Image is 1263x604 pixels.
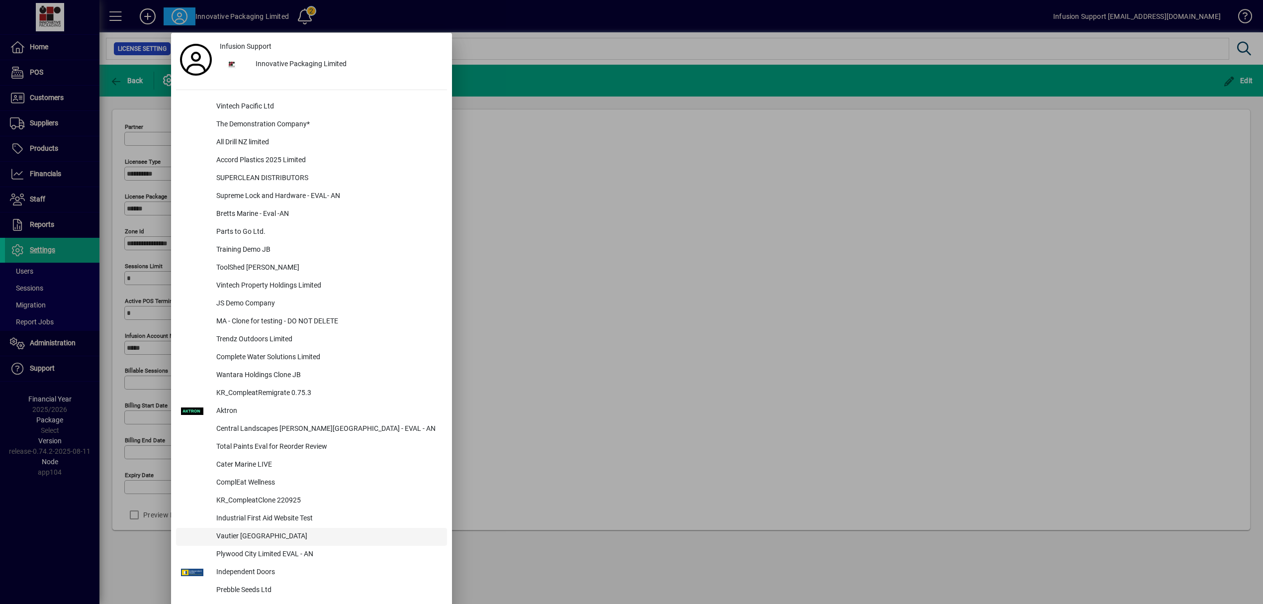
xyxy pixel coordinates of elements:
[208,98,447,116] div: Vintech Pacific Ltd
[208,403,447,420] div: Aktron
[176,528,447,546] button: Vautier [GEOGRAPHIC_DATA]
[208,259,447,277] div: ToolShed [PERSON_NAME]
[176,438,447,456] button: Total Paints Eval for Reorder Review
[208,582,447,600] div: Prebble Seeds Ltd
[176,510,447,528] button: Industrial First Aid Website Test
[208,170,447,188] div: SUPERCLEAN DISTRIBUTORS
[208,241,447,259] div: Training Demo JB
[208,474,447,492] div: ComplEat Wellness
[176,116,447,134] button: The Demonstration Company*
[208,116,447,134] div: The Demonstration Company*
[176,223,447,241] button: Parts to Go Ltd.
[176,349,447,367] button: Complete Water Solutions Limited
[208,205,447,223] div: Bretts Marine - Eval -AN
[208,295,447,313] div: JS Demo Company
[208,420,447,438] div: Central Landscapes [PERSON_NAME][GEOGRAPHIC_DATA] - EVAL - AN
[208,564,447,582] div: Independent Doors
[220,41,271,52] span: Infusion Support
[208,313,447,331] div: MA - Clone for testing - DO NOT DELETE
[208,349,447,367] div: Complete Water Solutions Limited
[208,134,447,152] div: All Drill NZ limited
[208,492,447,510] div: KR_CompleatClone 220925
[176,313,447,331] button: MA - Clone for testing - DO NOT DELETE
[208,528,447,546] div: Vautier [GEOGRAPHIC_DATA]
[176,582,447,600] button: Prebble Seeds Ltd
[216,38,447,56] a: Infusion Support
[208,546,447,564] div: Plywood City Limited EVAL - AN
[208,331,447,349] div: Trendz Outdoors Limited
[216,56,447,74] button: Innovative Packaging Limited
[176,420,447,438] button: Central Landscapes [PERSON_NAME][GEOGRAPHIC_DATA] - EVAL - AN
[208,510,447,528] div: Industrial First Aid Website Test
[176,98,447,116] button: Vintech Pacific Ltd
[176,474,447,492] button: ComplEat Wellness
[208,385,447,403] div: KR_CompleatRemigrate 0.75.3
[208,152,447,170] div: Accord Plastics 2025 Limited
[208,277,447,295] div: Vintech Property Holdings Limited
[176,205,447,223] button: Bretts Marine - Eval -AN
[176,51,216,69] a: Profile
[208,438,447,456] div: Total Paints Eval for Reorder Review
[208,223,447,241] div: Parts to Go Ltd.
[176,564,447,582] button: Independent Doors
[176,152,447,170] button: Accord Plastics 2025 Limited
[176,241,447,259] button: Training Demo JB
[176,188,447,205] button: Supreme Lock and Hardware - EVAL- AN
[248,56,447,74] div: Innovative Packaging Limited
[176,259,447,277] button: ToolShed [PERSON_NAME]
[176,277,447,295] button: Vintech Property Holdings Limited
[176,403,447,420] button: Aktron
[208,188,447,205] div: Supreme Lock and Hardware - EVAL- AN
[176,170,447,188] button: SUPERCLEAN DISTRIBUTORS
[176,546,447,564] button: Plywood City Limited EVAL - AN
[176,492,447,510] button: KR_CompleatClone 220925
[176,295,447,313] button: JS Demo Company
[176,134,447,152] button: All Drill NZ limited
[208,367,447,385] div: Wantara Holdings Clone JB
[176,385,447,403] button: KR_CompleatRemigrate 0.75.3
[176,456,447,474] button: Cater Marine LIVE
[208,456,447,474] div: Cater Marine LIVE
[176,331,447,349] button: Trendz Outdoors Limited
[176,367,447,385] button: Wantara Holdings Clone JB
